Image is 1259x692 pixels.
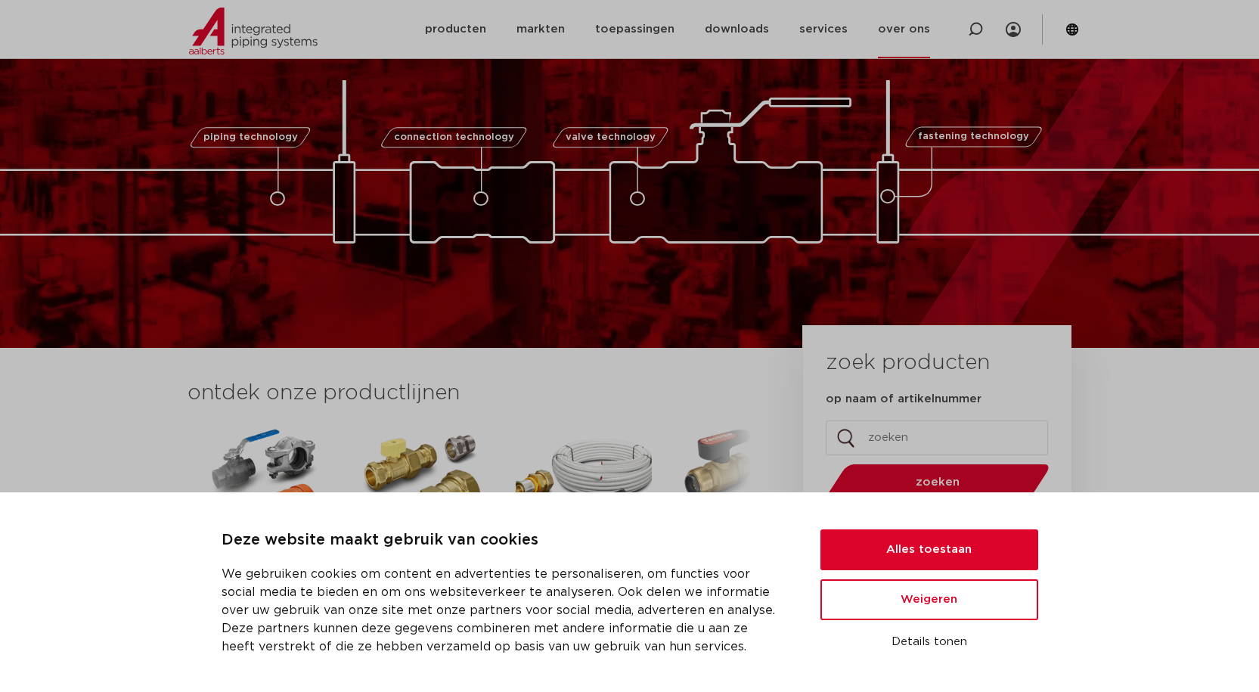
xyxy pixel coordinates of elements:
span: piping technology [203,132,298,142]
a: VSHShurjoint [198,424,334,654]
h3: ontdek onze productlijnen [188,378,752,408]
span: zoeken [866,476,1010,488]
a: VSHUltraPress [516,424,652,654]
a: VSHSuper [357,424,493,654]
button: zoeken [820,463,1055,501]
label: op naam of artikelnummer [826,392,981,407]
span: fastening technology [918,132,1029,142]
button: Alles toestaan [820,529,1038,570]
button: Details tonen [820,629,1038,655]
button: Weigeren [820,579,1038,620]
input: zoeken [826,420,1048,455]
a: VSHTectite [674,424,811,654]
span: valve technology [566,132,656,142]
span: connection technology [393,132,513,142]
p: We gebruiken cookies om content en advertenties te personaliseren, om functies voor social media ... [222,565,784,656]
h3: zoek producten [826,348,990,378]
p: Deze website maakt gebruik van cookies [222,529,784,553]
